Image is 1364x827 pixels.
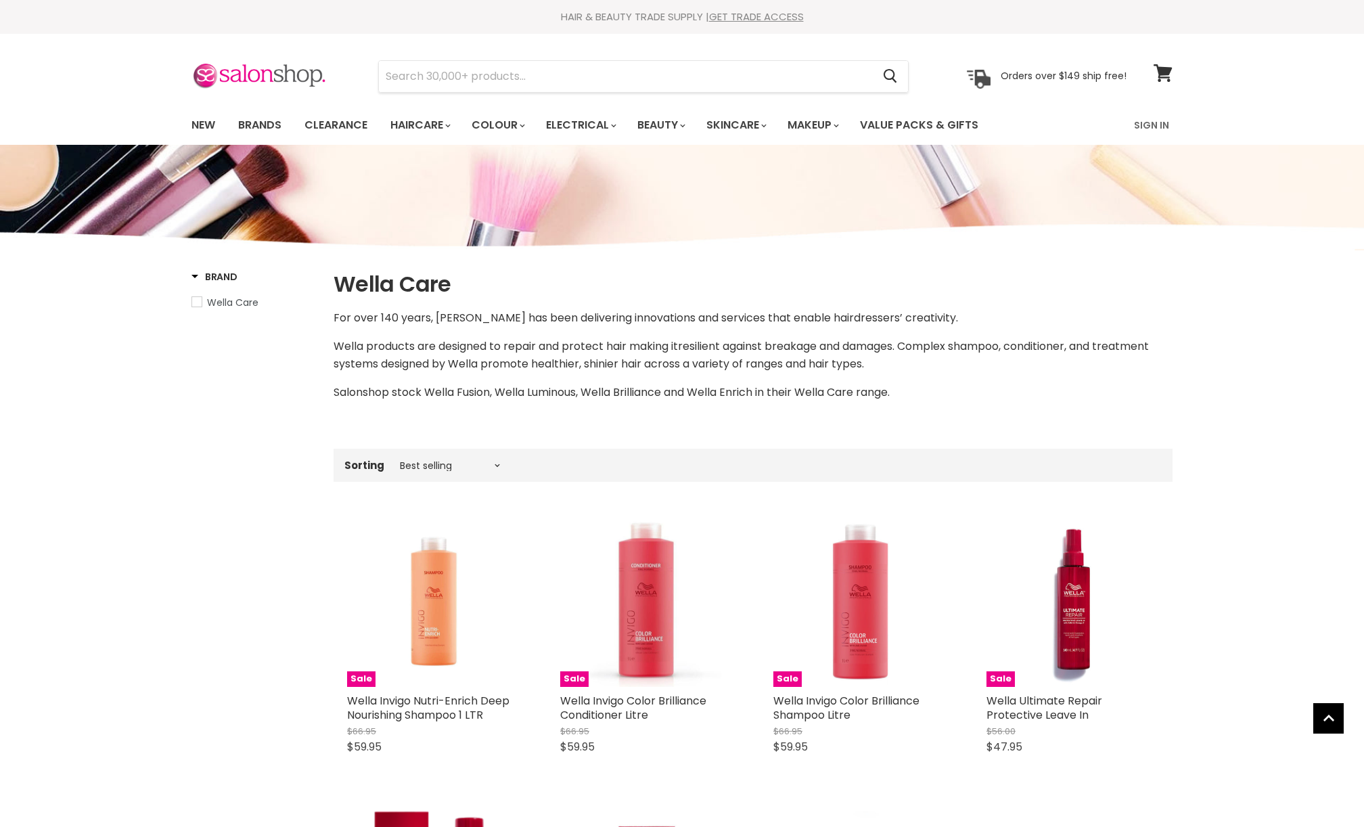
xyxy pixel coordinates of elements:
[347,514,520,687] a: Wella Invigo Nutri-Enrich Deep Nourishing Shampoo 1 LTRSale
[294,111,378,139] a: Clearance
[334,309,1173,327] p: For over 140 years, [PERSON_NAME] has been delivering innovations and services that enable hairdr...
[207,296,258,309] span: Wella Care
[378,60,909,93] form: Product
[773,725,802,738] span: $66.95
[986,693,1102,723] a: Wella Ultimate Repair Protective Leave In
[347,693,509,723] a: Wella Invigo Nutri-Enrich Deep Nourishing Shampoo 1 LTR
[773,693,919,723] a: Wella Invigo Color Brilliance Shampoo Litre
[872,61,908,92] button: Search
[175,10,1189,24] div: HAIR & BEAUTY TRADE SUPPLY |
[709,9,804,24] a: GET TRADE ACCESS
[347,671,376,687] span: Sale
[696,111,775,139] a: Skincare
[461,111,533,139] a: Colour
[379,61,872,92] input: Search
[1001,70,1127,82] p: Orders over $149 ship free!
[334,338,678,354] span: Wella products are designed to repair and protect hair making it
[334,338,1173,373] p: resilient against breakage and damages. Complex shampoo, conditioner, and treatment systems desig...
[347,739,382,755] span: $59.95
[986,739,1022,755] span: $47.95
[986,671,1015,687] span: Sale
[344,460,384,471] label: Sorting
[334,384,1173,401] p: Salonshop stock Wella Fusion, Wella Luminous, Wella Brilliance and Wella Enrich in their Wella Ca...
[850,111,988,139] a: Value Packs & Gifts
[191,270,237,284] h3: Brand
[175,106,1189,145] nav: Main
[380,111,459,139] a: Haircare
[773,514,946,687] img: Wella Invigo Color Brilliance Shampoo Litre
[773,671,802,687] span: Sale
[347,725,376,738] span: $66.95
[627,111,694,139] a: Beauty
[1296,763,1350,813] iframe: Gorgias live chat messenger
[560,739,595,755] span: $59.95
[986,725,1016,738] span: $56.00
[181,111,225,139] a: New
[986,514,1159,687] img: Wella Ultimate Repair Protective Leave In
[560,693,706,723] a: Wella Invigo Color Brilliance Conditioner Litre
[560,514,733,687] a: Wella Invigo Color Brilliance Conditioner LitreSale
[536,111,624,139] a: Electrical
[560,514,733,687] img: Wella Invigo Color Brilliance Conditioner Litre
[986,514,1159,687] a: Wella Ultimate Repair Protective Leave InSale
[347,514,520,687] img: Wella Invigo Nutri-Enrich Deep Nourishing Shampoo 1 LTR
[334,270,1173,298] h1: Wella Care
[181,106,1058,145] ul: Main menu
[191,295,317,310] a: Wella Care
[228,111,292,139] a: Brands
[777,111,847,139] a: Makeup
[1126,111,1177,139] a: Sign In
[560,671,589,687] span: Sale
[773,514,946,687] a: Wella Invigo Color Brilliance Shampoo LitreSale
[560,725,589,738] span: $66.95
[773,739,808,755] span: $59.95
